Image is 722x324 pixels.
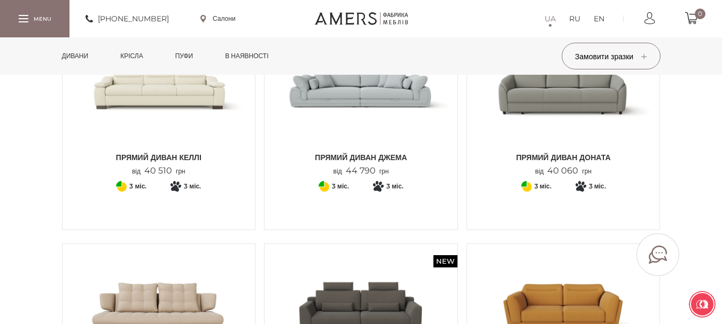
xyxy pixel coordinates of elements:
a: в наявності [217,37,276,75]
span: 3 міс. [589,180,606,193]
span: 3 міс. [129,180,146,193]
a: Дивани [54,37,97,75]
a: Прямий диван КЕЛЛІ Прямий диван КЕЛЛІ Прямий диван КЕЛЛІ від40 510грн [71,29,247,176]
span: 40 060 [544,165,582,176]
span: 3 міс. [332,180,349,193]
p: від грн [535,166,592,176]
a: Patent Прямий диван ДЖЕМА Прямий диван ДЖЕМА Прямий диван ДЖЕМА від44 790грн [273,29,449,176]
span: New [433,255,457,267]
span: Прямий Диван ДОНАТА [475,152,652,163]
span: 3 міс. [184,180,201,193]
span: 44 790 [342,165,379,176]
p: від грн [132,166,185,176]
span: Прямий диван ДЖЕМА [273,152,449,163]
span: 3 міс. [534,180,552,193]
a: UA [545,12,556,25]
span: 3 міс. [386,180,403,193]
a: Пуфи [167,37,201,75]
span: Замовити зразки [575,52,647,61]
button: Замовити зразки [562,43,661,69]
span: 40 510 [141,165,176,176]
a: EN [594,12,604,25]
span: Прямий диван КЕЛЛІ [71,152,247,163]
span: 0 [695,9,705,19]
a: Салони [200,14,236,23]
a: Прямий Диван ДОНАТА Прямий Диван ДОНАТА Прямий Диван ДОНАТА від40 060грн [475,29,652,176]
a: Крісла [112,37,151,75]
a: [PHONE_NUMBER] [86,12,169,25]
a: RU [569,12,580,25]
p: від грн [333,166,389,176]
